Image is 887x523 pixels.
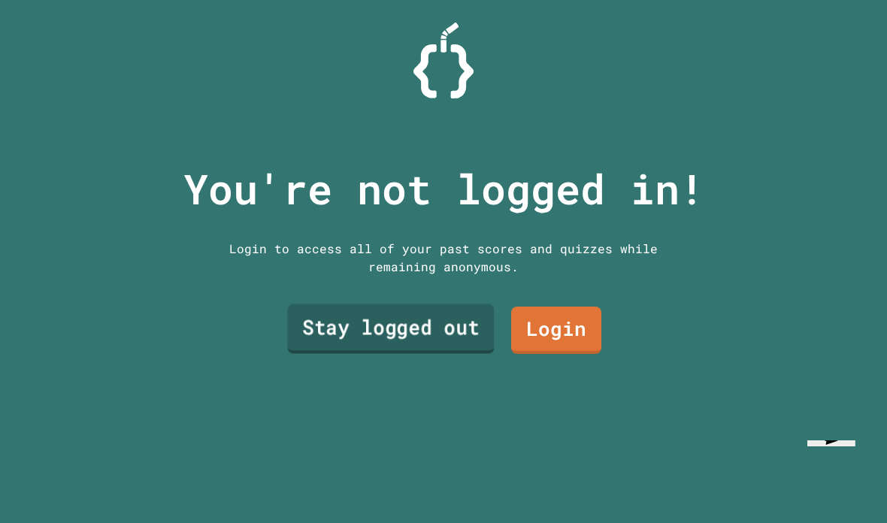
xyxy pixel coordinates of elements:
div: Login to access all of your past scores and quizzes while remaining anonymous. [218,240,669,276]
iframe: chat widget [801,440,874,510]
a: Stay logged out [287,304,494,353]
a: Login [511,307,601,354]
img: Logo.svg [413,23,474,98]
p: You're not logged in! [183,158,704,220]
